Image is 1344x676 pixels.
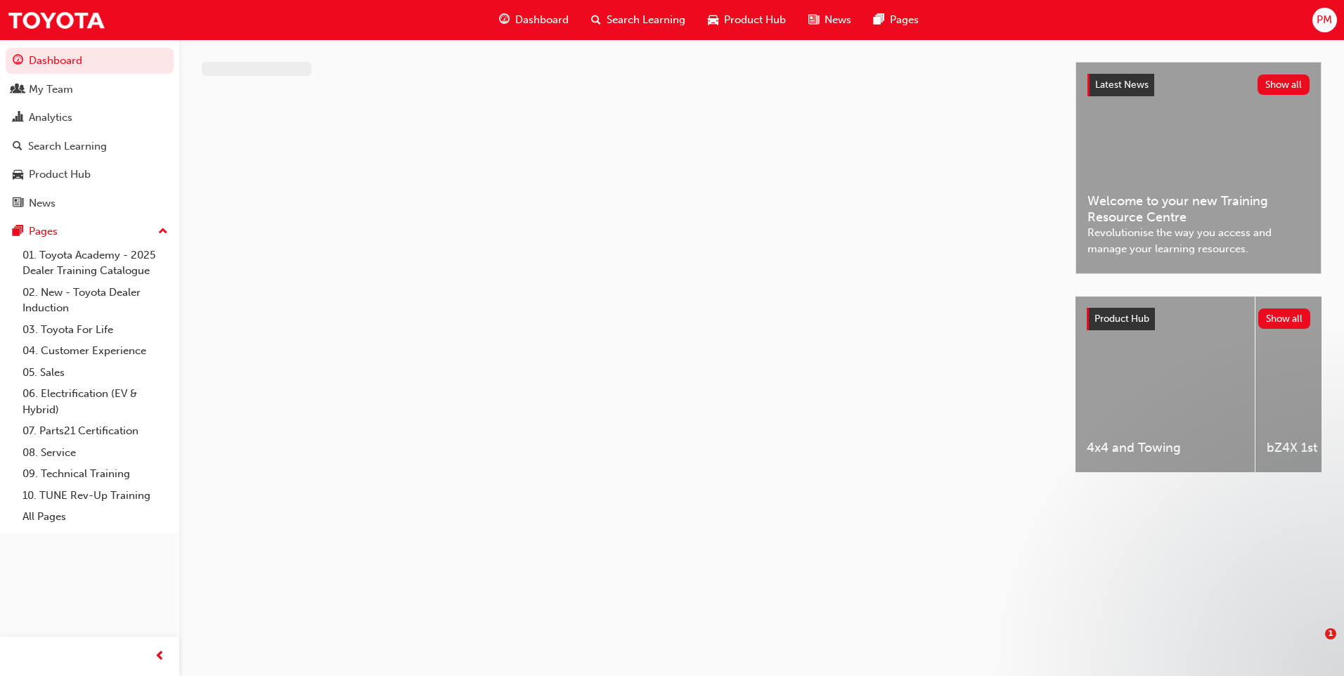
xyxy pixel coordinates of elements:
span: Pages [890,12,919,28]
span: Revolutionise the way you access and manage your learning resources. [1087,225,1310,256]
a: Analytics [6,105,174,131]
span: Dashboard [515,12,569,28]
img: Trak [7,4,105,36]
span: News [825,12,851,28]
span: car-icon [708,11,718,29]
a: Product HubShow all [1087,308,1310,330]
a: search-iconSearch Learning [580,6,697,34]
button: DashboardMy TeamAnalyticsSearch LearningProduct HubNews [6,45,174,219]
span: Welcome to your new Training Resource Centre [1087,193,1310,225]
span: news-icon [13,197,23,210]
a: 03. Toyota For Life [17,319,174,341]
div: Product Hub [29,167,91,183]
div: Analytics [29,110,72,126]
a: News [6,190,174,216]
a: Latest NewsShow allWelcome to your new Training Resource CentreRevolutionise the way you access a... [1075,62,1322,274]
span: up-icon [158,223,168,241]
button: Pages [6,219,174,245]
iframe: Intercom live chat [1296,628,1330,662]
span: search-icon [13,141,22,153]
span: pages-icon [874,11,884,29]
a: 06. Electrification (EV & Hybrid) [17,383,174,420]
span: Product Hub [1094,313,1149,325]
a: 10. TUNE Rev-Up Training [17,485,174,507]
button: Show all [1258,308,1311,329]
button: Show all [1258,74,1310,95]
a: 4x4 and Towing [1075,297,1255,472]
a: 04. Customer Experience [17,340,174,362]
a: news-iconNews [797,6,862,34]
span: Latest News [1095,79,1149,91]
span: search-icon [591,11,601,29]
span: car-icon [13,169,23,181]
a: car-iconProduct Hub [697,6,797,34]
span: Product Hub [724,12,786,28]
div: Search Learning [28,138,107,155]
span: people-icon [13,84,23,96]
span: prev-icon [155,648,165,665]
button: PM [1312,8,1337,32]
div: News [29,195,56,212]
a: 07. Parts21 Certification [17,420,174,442]
span: guage-icon [499,11,510,29]
span: guage-icon [13,55,23,67]
a: 05. Sales [17,362,174,384]
a: 02. New - Toyota Dealer Induction [17,282,174,319]
a: 08. Service [17,442,174,464]
span: Search Learning [607,12,685,28]
span: news-icon [808,11,819,29]
a: 01. Toyota Academy - 2025 Dealer Training Catalogue [17,245,174,282]
div: Pages [29,223,58,240]
span: 1 [1325,628,1336,639]
a: My Team [6,77,174,103]
a: pages-iconPages [862,6,930,34]
a: All Pages [17,506,174,528]
span: 4x4 and Towing [1087,440,1243,456]
a: Product Hub [6,162,174,188]
a: guage-iconDashboard [488,6,580,34]
span: chart-icon [13,112,23,124]
span: pages-icon [13,226,23,238]
a: Dashboard [6,48,174,74]
a: Search Learning [6,134,174,160]
div: My Team [29,82,73,98]
a: Latest NewsShow all [1087,74,1310,96]
span: PM [1317,12,1332,28]
a: 09. Technical Training [17,463,174,485]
